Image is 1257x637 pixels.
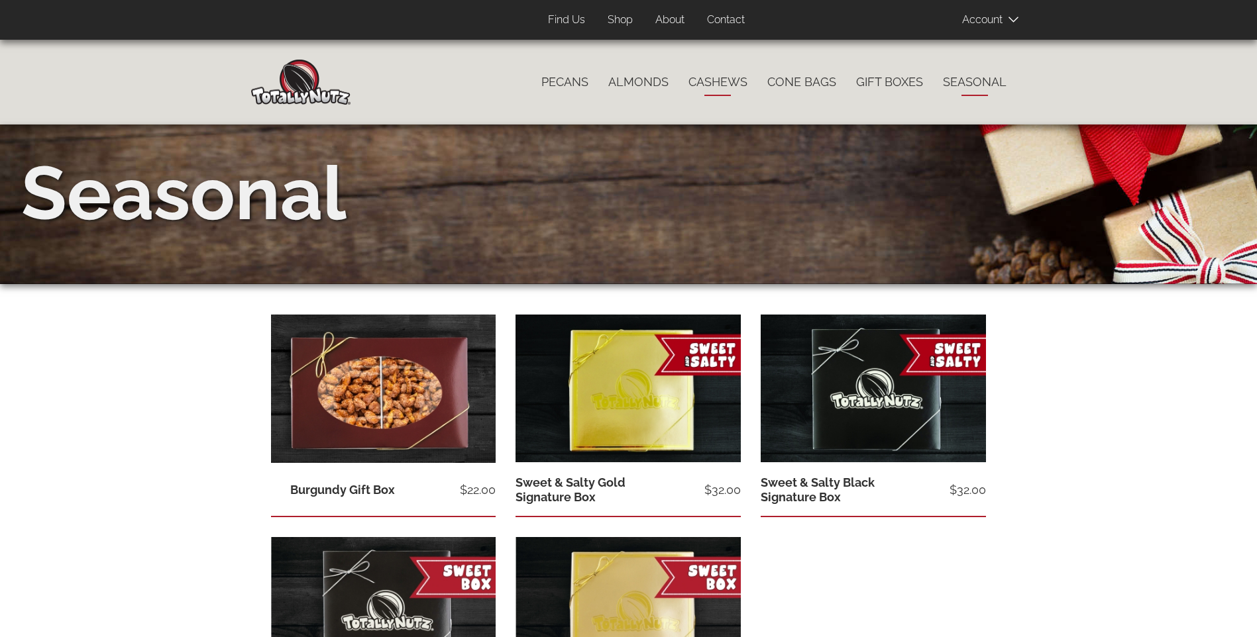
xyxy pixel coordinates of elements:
a: Cone Bags [757,68,846,96]
a: Shop [598,7,643,33]
a: Seasonal [933,68,1016,96]
div: Seasonal [21,140,347,246]
a: Sweet & Salty Black Signature Box [761,475,875,504]
a: Gift Boxes [846,68,933,96]
img: Totally Nutz burgundy gift box on a black background [271,315,496,469]
img: sweet-salty-black-01_2.jpg [761,315,986,462]
img: Home [251,60,351,105]
a: Almonds [598,68,679,96]
a: Cashews [679,68,757,96]
a: Find Us [538,7,595,33]
a: Pecans [531,68,598,96]
a: Contact [697,7,755,33]
img: sweet-salty-gold-01_0.jpg [516,315,741,462]
a: Sweet & Salty Gold Signature Box [516,475,626,504]
a: About [645,7,694,33]
a: Burgundy Gift Box [290,483,395,497]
